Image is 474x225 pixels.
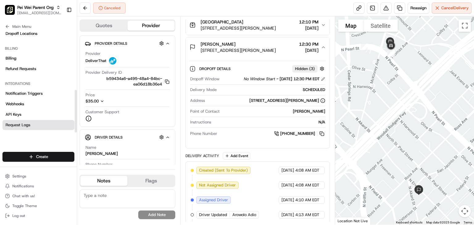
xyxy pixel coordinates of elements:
[16,40,102,46] input: Clear
[2,2,64,17] button: Pei Wei Parent OrgPei Wei Parent Org[EMAIL_ADDRESS][DOMAIN_NAME]
[383,44,395,56] div: 5
[51,95,53,100] span: •
[55,95,67,100] span: [DATE]
[85,70,122,75] span: Provider Delivery ID
[2,192,74,200] button: Chat with us!
[95,135,123,140] span: Driver Details
[12,194,35,198] span: Chat with us!
[17,4,54,10] button: Pei Wei Parent Org
[2,211,74,220] button: Log out
[2,22,74,31] button: Main Menu
[12,213,25,218] span: Log out
[358,41,370,53] div: 4
[2,89,74,98] a: Notification Triggers
[281,212,294,218] span: [DATE]
[12,203,37,208] span: Toggle Theme
[199,66,232,71] span: Dropoff Details
[199,168,248,173] span: Created (Sent To Provider)
[201,19,243,25] span: [GEOGRAPHIC_DATA]
[85,58,106,64] span: DeliverThat
[85,145,96,150] span: Name
[299,25,318,31] span: [DATE]
[109,57,116,65] img: profile_deliverthat_partner.png
[186,57,330,148] div: [PERSON_NAME][STREET_ADDRESS][PERSON_NAME]12:30 PM[DATE]
[6,24,112,34] p: Welcome 👋
[12,138,47,144] span: Knowledge Base
[338,19,364,32] button: Show street map
[19,95,50,100] span: [PERSON_NAME]
[432,2,472,14] button: CancelDelivery
[299,41,318,47] span: 12:30 PM
[12,96,17,101] img: 1736555255976-a54dd68f-1ca7-489b-9aae-adbdc363a1c4
[6,6,19,18] img: Nash
[337,217,357,225] img: Google
[80,21,127,31] button: Quotes
[2,182,74,190] button: Notifications
[281,197,294,203] span: [DATE]
[190,109,220,114] span: Point of Contact
[223,152,250,160] button: Add Event
[190,119,211,125] span: Instructions
[6,106,16,116] img: Masood Aslam
[6,101,24,107] span: Webhooks
[93,2,126,14] button: Canceled
[6,31,37,36] span: Dropoff Locations
[85,51,101,56] span: Provider
[44,152,75,157] a: Powered byPylon
[6,138,11,143] div: 📗
[464,221,472,224] a: Terms (opens in new tab)
[12,184,34,189] span: Notifications
[222,109,325,114] div: [PERSON_NAME]
[127,21,175,31] button: Provider
[295,182,319,188] span: 4:08 AM EDT
[201,47,276,53] span: [STREET_ADDRESS][PERSON_NAME]
[408,2,429,14] button: Reassign
[337,217,357,225] a: Open this area in Google Maps (opens a new window)
[274,130,325,137] a: [PHONE_NUMBER]
[281,168,294,173] span: [DATE]
[85,109,119,115] span: Customer Support
[17,10,61,15] span: [EMAIL_ADDRESS][DOMAIN_NAME]
[249,98,325,103] div: [STREET_ADDRESS][PERSON_NAME]
[12,112,17,117] img: 1736555255976-a54dd68f-1ca7-489b-9aae-adbdc363a1c4
[190,131,217,136] span: Phone Number
[2,79,74,89] div: Integrations
[214,119,325,125] div: N/A
[50,135,102,146] a: 💻API Documentation
[52,138,57,143] div: 💻
[385,47,397,59] div: 9
[6,56,16,61] span: Billing
[6,80,41,85] div: Past conversations
[6,122,30,128] span: Request Logs
[185,153,219,158] div: Delivery Activity
[199,197,228,203] span: Assigned Driver
[426,221,460,224] span: Map data ©2025 Google
[2,202,74,210] button: Toggle Theme
[459,19,471,32] button: Toggle fullscreen view
[2,29,74,39] a: Dropoff Locations
[85,76,169,87] button: b59434a6-a495-48a4-84bc-ea06d18b36e4
[6,112,21,117] span: API Keys
[295,66,315,72] span: Hidden ( 3 )
[12,174,26,179] span: Settings
[80,176,127,186] button: Notes
[199,212,227,218] span: Driver Updated
[12,24,31,29] span: Main Menu
[127,176,175,186] button: Flags
[105,60,112,68] button: Start new chat
[2,44,74,53] div: Billing
[95,41,127,46] span: Provider Details
[385,47,397,59] div: 7
[410,5,426,11] span: Reassign
[36,154,48,160] span: Create
[190,98,205,103] span: Address
[186,37,330,57] button: [PERSON_NAME][STREET_ADDRESS][PERSON_NAME]12:30 PM[DATE]
[244,76,275,82] span: No Window Start
[28,65,85,70] div: We're available if you need us!
[335,217,371,225] div: Location Not Live
[2,120,74,130] a: Request Logs
[6,90,16,99] img: Brittany Newman
[295,212,319,218] span: 4:13 AM EDT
